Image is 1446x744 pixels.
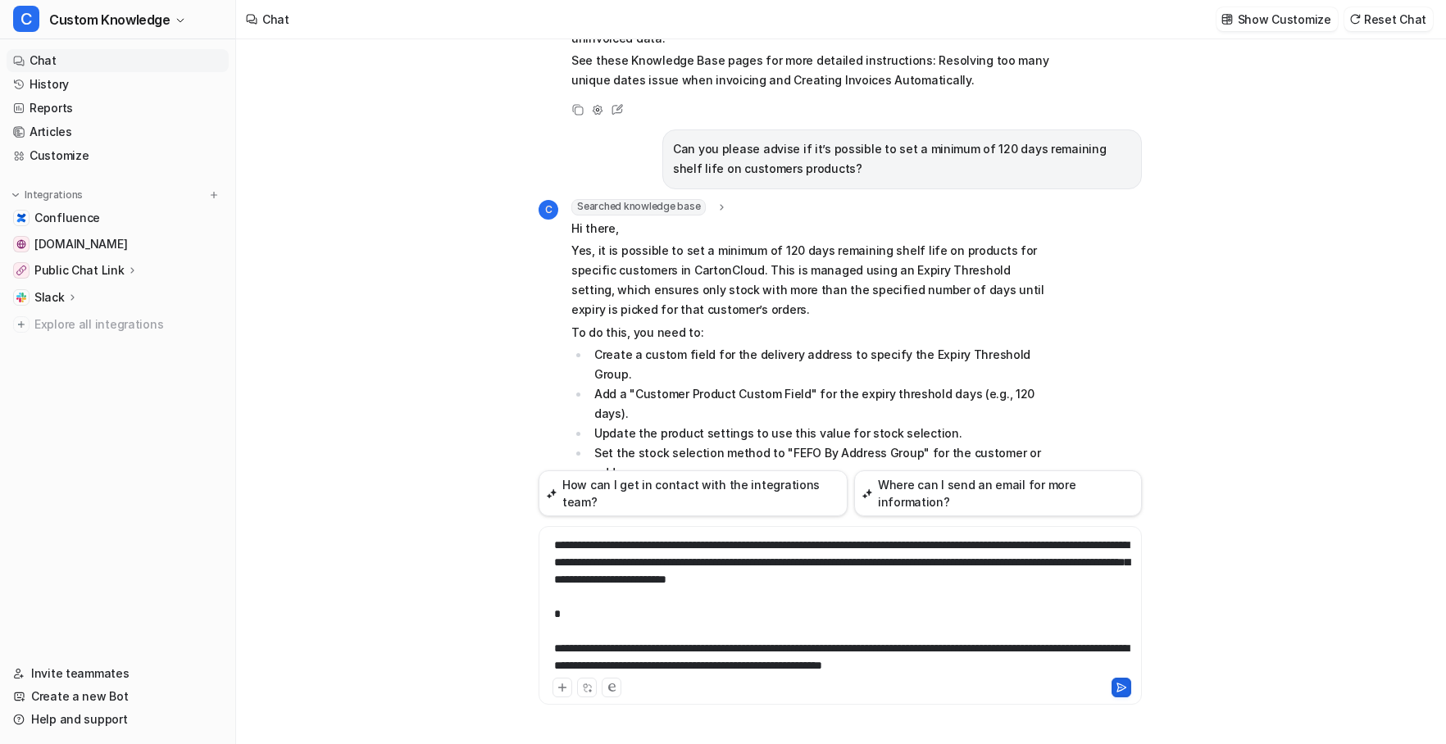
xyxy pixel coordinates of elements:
img: Public Chat Link [16,265,26,275]
span: [DOMAIN_NAME] [34,236,127,252]
img: expand menu [10,189,21,201]
button: How can I get in contact with the integrations team? [539,470,848,516]
p: Integrations [25,188,83,202]
img: menu_add.svg [208,189,220,201]
li: Add a "Customer Product Custom Field" for the expiry threshold days (e.g., 120 days). [589,384,1051,424]
span: Confluence [34,210,100,226]
p: Slack [34,289,65,306]
span: Searched knowledge base [571,199,706,215]
a: Explore all integrations [7,313,229,336]
p: Hi there, [571,219,1051,238]
p: To do this, you need to: [571,323,1051,343]
a: Articles [7,120,229,143]
img: explore all integrations [13,316,30,333]
p: Public Chat Link [34,262,125,279]
button: Show Customize [1216,7,1338,31]
button: Reset Chat [1344,7,1433,31]
img: customize [1221,13,1233,25]
a: Customize [7,144,229,167]
a: Chat [7,49,229,72]
p: Can you please advise if it’s possible to set a minimum of 120 days remaining shelf life on custo... [673,139,1131,179]
img: Slack [16,293,26,302]
span: C [539,200,558,220]
a: History [7,73,229,96]
a: Help and support [7,708,229,731]
img: Confluence [16,213,26,223]
a: Invite teammates [7,662,229,685]
span: Explore all integrations [34,311,222,338]
p: Show Customize [1238,11,1331,28]
img: help.cartoncloud.com [16,239,26,249]
div: Chat [262,11,289,28]
button: Where can I send an email for more information? [854,470,1142,516]
a: ConfluenceConfluence [7,206,229,229]
li: Set the stock selection method to "FEFO By Address Group" for the customer or address. [589,443,1051,483]
a: Create a new Bot [7,685,229,708]
span: C [13,6,39,32]
li: Update the product settings to use this value for stock selection. [589,424,1051,443]
li: Create a custom field for the delivery address to specify the Expiry Threshold Group. [589,345,1051,384]
p: Yes, it is possible to set a minimum of 120 days remaining shelf life on products for specific cu... [571,241,1051,320]
img: reset [1349,13,1361,25]
a: help.cartoncloud.com[DOMAIN_NAME] [7,233,229,256]
span: Custom Knowledge [49,8,171,31]
p: See these Knowledge Base pages for more detailed instructions: Resolving too many unique dates is... [571,51,1051,90]
a: Reports [7,97,229,120]
button: Integrations [7,187,88,203]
